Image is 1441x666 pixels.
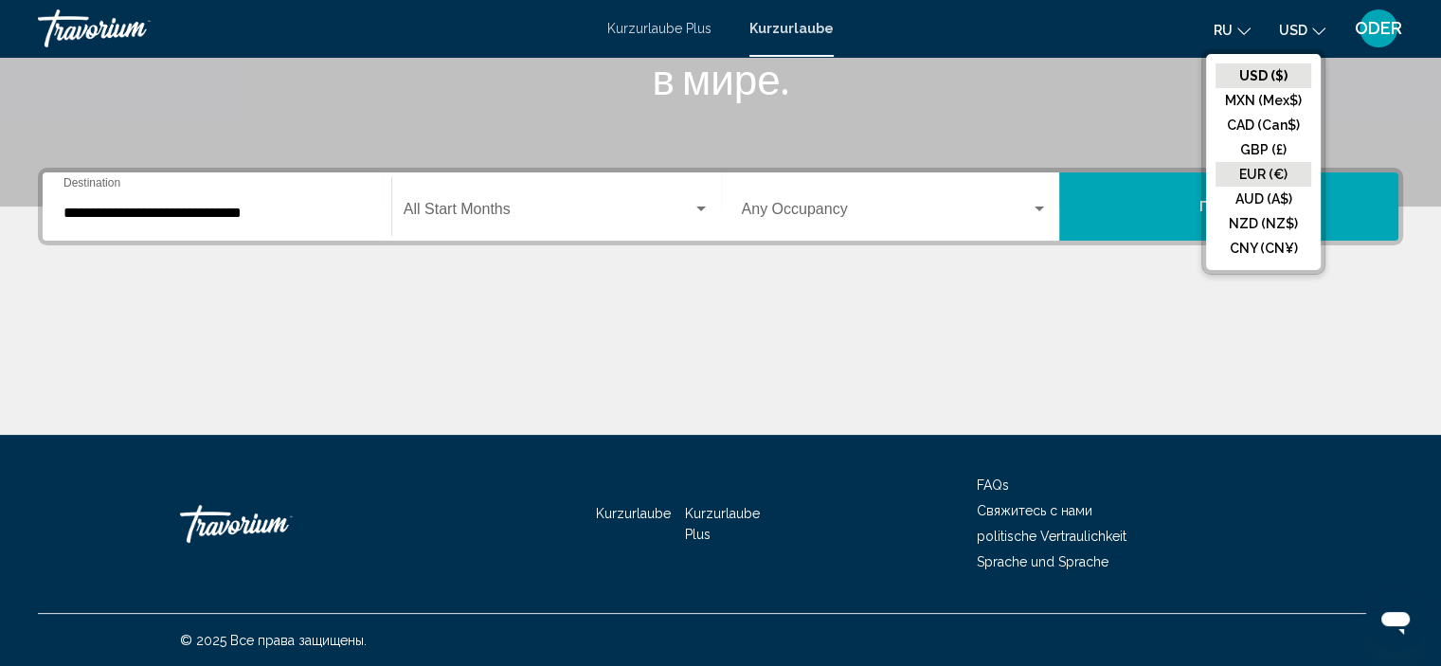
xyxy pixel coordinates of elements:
[1216,187,1311,211] button: AUD (A$)
[43,172,1398,241] div: Search widget
[977,529,1126,544] a: politische Vertraulichkeit
[1216,113,1311,137] button: CAD (Can$)
[1216,211,1311,236] button: NZD (NZ$)
[1216,137,1311,162] button: GBP (£)
[685,506,760,542] a: Kurzurlaube Plus
[607,21,711,36] a: Kurzurlaube Plus
[596,506,671,521] a: Kurzurlaube
[749,21,834,36] a: Kurzurlaube
[1365,590,1426,651] iframe: Schaltfläche zum Öffnen des Messaging-Fensters
[977,503,1092,518] a: Свяжитесь с нами
[1199,200,1259,215] span: Поиск
[1279,23,1307,38] font: USD
[1216,63,1311,88] button: USD ($)
[977,477,1009,493] a: FAQs
[1355,18,1402,38] font: ODER
[1214,16,1251,44] button: Sprache ändern
[977,554,1108,569] a: Sprache und Sprache
[38,9,588,47] a: Travorium
[180,495,369,552] a: Travorium
[1354,9,1403,48] button: Benutzermenü
[1214,23,1233,38] font: ru
[1059,172,1398,241] button: Поиск
[1216,162,1311,187] button: EUR (€)
[1216,236,1311,261] button: CNY (CN¥)
[1279,16,1325,44] button: Währung ändern
[180,633,367,648] font: © 2025 Все права защищены.
[1216,88,1311,113] button: MXN (Mex$)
